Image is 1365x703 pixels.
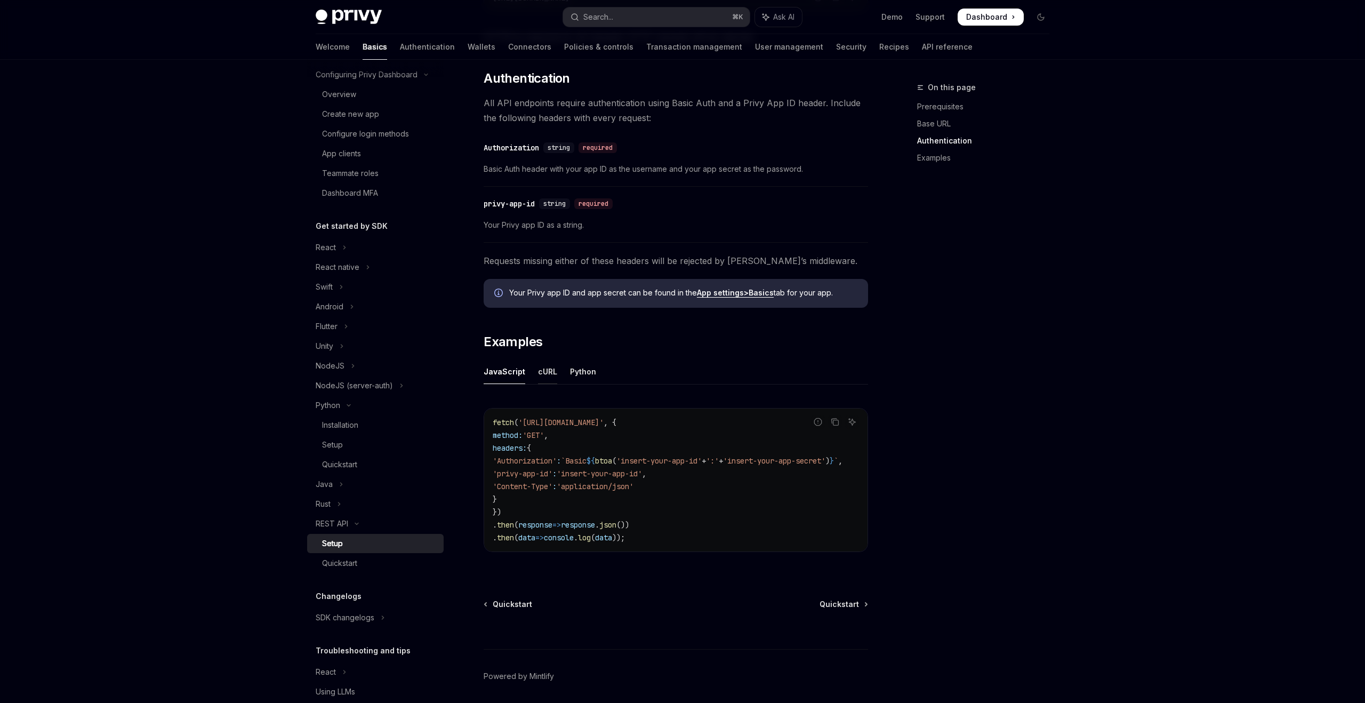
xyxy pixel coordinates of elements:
span: 'Authorization' [493,456,557,466]
div: required [574,198,613,209]
button: Toggle REST API section [307,514,444,533]
button: Toggle Unity section [307,337,444,356]
span: '[URL][DOMAIN_NAME]' [518,418,604,427]
span: )); [612,533,625,542]
button: Toggle React native section [307,258,444,277]
div: Unity [316,340,333,353]
button: Toggle Flutter section [307,317,444,336]
img: dark logo [316,10,382,25]
span: } [830,456,834,466]
div: Dashboard MFA [322,187,378,199]
span: 'insert-your-app-id' [616,456,702,466]
span: : [557,456,561,466]
span: => [552,520,561,530]
button: Toggle assistant panel [755,7,802,27]
h5: Troubleshooting and tips [316,644,411,657]
span: ( [514,533,518,542]
a: Quickstart [307,455,444,474]
span: All API endpoints require authentication using Basic Auth and a Privy App ID header. Include the ... [484,95,868,125]
div: NodeJS [316,360,344,372]
a: Connectors [508,34,551,60]
a: Welcome [316,34,350,60]
div: NodeJS (server-auth) [316,379,393,392]
span: ( [514,418,518,427]
div: Search... [583,11,613,23]
span: + [702,456,706,466]
div: React [316,666,336,678]
span: ( [612,456,616,466]
span: , [642,469,646,478]
div: Installation [322,419,358,432]
span: Basic Auth header with your app ID as the username and your app secret as the password. [484,163,868,175]
a: Wallets [468,34,495,60]
a: App clients [307,144,444,163]
a: Installation [307,416,444,435]
button: Toggle dark mode [1032,9,1049,26]
span: Your Privy app ID as a string. [484,219,868,231]
div: Android [316,300,343,313]
span: { [527,443,531,453]
span: Ask AI [773,12,794,22]
a: Dashboard [958,9,1024,26]
div: required [579,142,617,153]
span: response [561,520,595,530]
div: Setup [322,537,343,550]
span: 'Content-Type' [493,482,552,491]
div: Authorization [484,142,539,153]
strong: App settings [697,288,744,297]
button: Open search [563,7,750,27]
h5: Changelogs [316,590,362,603]
span: then [497,520,514,530]
div: Quickstart [322,557,357,570]
a: Create new app [307,105,444,124]
span: ( [591,533,595,542]
div: React native [316,261,359,274]
span: . [595,520,599,530]
button: Toggle Python section [307,396,444,415]
div: Create new app [322,108,379,121]
button: Copy the contents from the code block [828,415,842,429]
div: React [316,241,336,254]
span: `Basic [561,456,587,466]
div: Configure login methods [322,127,409,140]
span: : [552,469,557,478]
a: Authentication [400,34,455,60]
a: API reference [922,34,973,60]
span: 'GET' [523,430,544,440]
a: Prerequisites [917,98,1058,115]
span: Examples [484,333,542,350]
a: Powered by Mintlify [484,671,554,682]
span: response [518,520,552,530]
span: , [544,430,548,440]
span: => [535,533,544,542]
button: Toggle React section [307,238,444,257]
a: Policies & controls [564,34,633,60]
a: Transaction management [646,34,742,60]
span: Your Privy app ID and app secret can be found in the tab for your app. [509,287,857,298]
button: Toggle NodeJS section [307,356,444,376]
span: ( [514,520,518,530]
span: data [595,533,612,542]
span: fetch [493,418,514,427]
span: 'application/json' [557,482,633,491]
span: Authentication [484,70,570,87]
div: REST API [316,517,348,530]
a: Basics [363,34,387,60]
a: Setup [307,534,444,553]
a: Configure login methods [307,124,444,143]
span: method: [493,430,523,440]
div: Using LLMs [316,685,355,698]
button: Ask AI [845,415,859,429]
a: Recipes [879,34,909,60]
a: Base URL [917,115,1058,132]
div: Java [316,478,333,491]
div: Python [316,399,340,412]
span: Requests missing either of these headers will be rejected by [PERSON_NAME]’s middleware. [484,253,868,268]
a: Setup [307,435,444,454]
svg: Info [494,289,505,299]
span: btoa [595,456,612,466]
span: ':' [706,456,719,466]
span: ${ [587,456,595,466]
span: ` [834,456,838,466]
div: Teammate roles [322,167,379,180]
